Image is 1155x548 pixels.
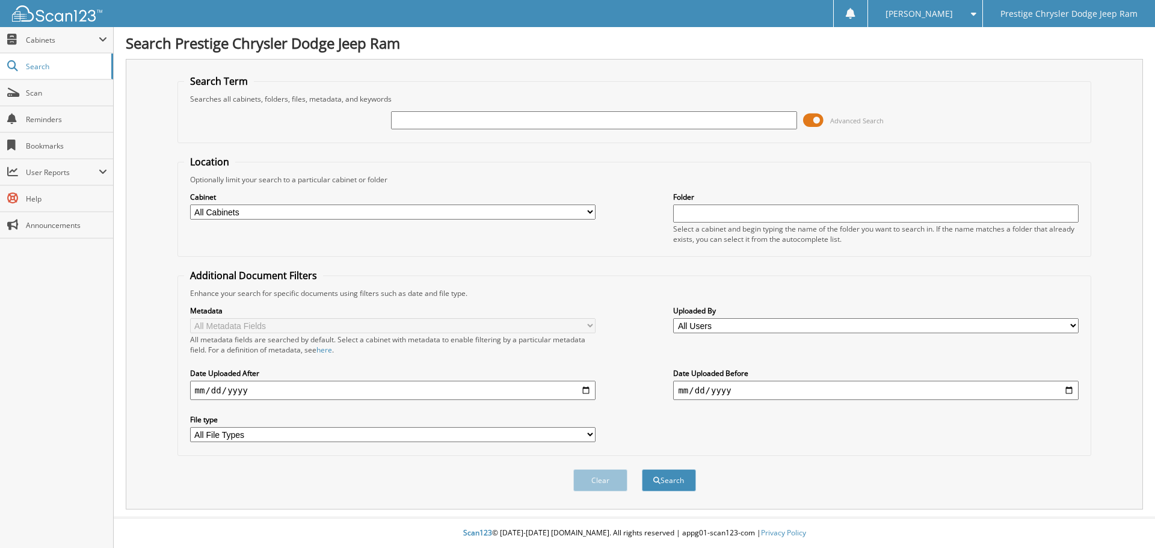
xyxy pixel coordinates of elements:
label: Folder [673,192,1079,202]
span: Cabinets [26,35,99,45]
div: Searches all cabinets, folders, files, metadata, and keywords [184,94,1085,104]
a: Privacy Policy [761,528,806,538]
legend: Search Term [184,75,254,88]
legend: Location [184,155,235,168]
span: Reminders [26,114,107,125]
div: Optionally limit your search to a particular cabinet or folder [184,174,1085,185]
img: scan123-logo-white.svg [12,5,102,22]
label: File type [190,414,596,425]
input: start [190,381,596,400]
h1: Search Prestige Chrysler Dodge Jeep Ram [126,33,1143,53]
span: Help [26,194,107,204]
button: Search [642,469,696,491]
label: Date Uploaded Before [673,368,1079,378]
span: User Reports [26,167,99,177]
span: Scan123 [463,528,492,538]
input: end [673,381,1079,400]
span: Bookmarks [26,141,107,151]
div: Enhance your search for specific documents using filters such as date and file type. [184,288,1085,298]
label: Date Uploaded After [190,368,596,378]
span: Advanced Search [830,116,884,125]
a: here [316,345,332,355]
label: Metadata [190,306,596,316]
div: Select a cabinet and begin typing the name of the folder you want to search in. If the name match... [673,224,1079,244]
div: All metadata fields are searched by default. Select a cabinet with metadata to enable filtering b... [190,334,596,355]
span: Prestige Chrysler Dodge Jeep Ram [1000,10,1138,17]
button: Clear [573,469,627,491]
span: Search [26,61,105,72]
label: Uploaded By [673,306,1079,316]
span: Announcements [26,220,107,230]
legend: Additional Document Filters [184,269,323,282]
label: Cabinet [190,192,596,202]
span: Scan [26,88,107,98]
div: © [DATE]-[DATE] [DOMAIN_NAME]. All rights reserved | appg01-scan123-com | [114,519,1155,548]
span: [PERSON_NAME] [885,10,953,17]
